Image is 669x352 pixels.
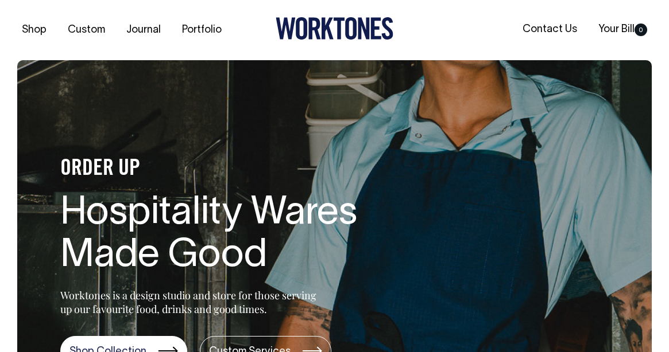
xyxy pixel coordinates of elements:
[17,21,51,40] a: Shop
[63,21,110,40] a: Custom
[60,193,428,279] h1: Hospitality Wares Made Good
[635,24,647,36] span: 0
[60,157,428,181] h4: ORDER UP
[594,20,652,39] a: Your Bill0
[177,21,226,40] a: Portfolio
[518,20,582,39] a: Contact Us
[60,288,322,316] p: Worktones is a design studio and store for those serving up our favourite food, drinks and good t...
[122,21,165,40] a: Journal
